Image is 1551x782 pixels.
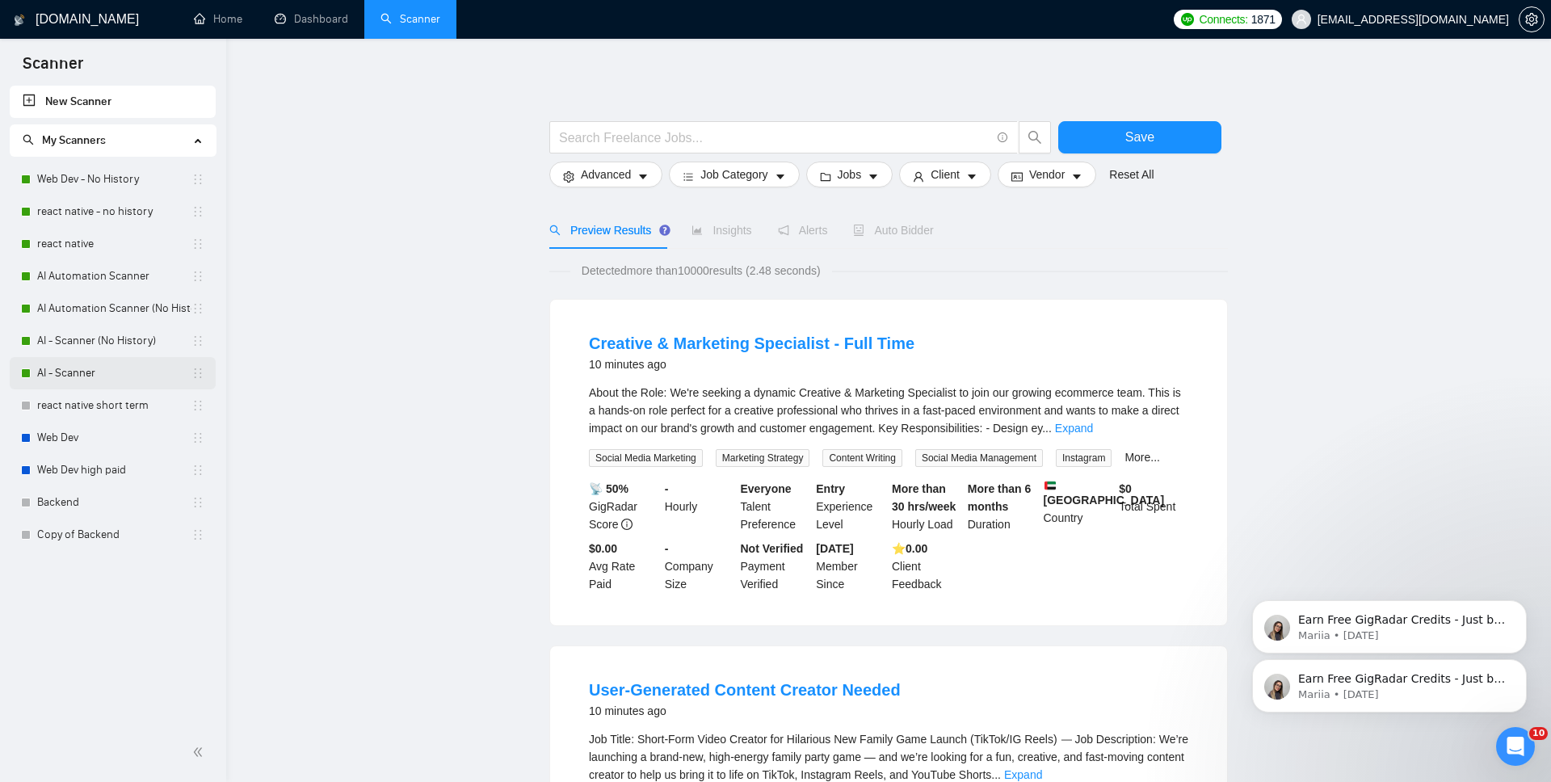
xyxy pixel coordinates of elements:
[1004,768,1042,781] a: Expand
[998,162,1096,187] button: idcardVendorcaret-down
[10,325,216,357] li: AI - Scanner (No History)
[37,454,191,486] a: Web Dev high paid
[816,482,845,495] b: Entry
[968,482,1032,513] b: More than 6 months
[581,166,631,183] span: Advanced
[853,224,933,237] span: Auto Bidder
[10,292,216,325] li: AI Automation Scanner (No History)
[1045,480,1056,491] img: 🇦🇪
[589,449,703,467] span: Social Media Marketing
[10,389,216,422] li: react native short term
[563,170,574,183] span: setting
[838,166,862,183] span: Jobs
[691,224,751,237] span: Insights
[191,464,204,477] span: holder
[806,162,893,187] button: folderJobscaret-down
[899,162,991,187] button: userClientcaret-down
[1019,121,1051,153] button: search
[892,542,927,555] b: ⭐️ 0.00
[10,486,216,519] li: Backend
[191,496,204,509] span: holder
[42,133,106,147] span: My Scanners
[931,166,960,183] span: Client
[191,334,204,347] span: holder
[10,86,216,118] li: New Scanner
[915,449,1043,467] span: Social Media Management
[191,399,204,412] span: holder
[191,173,204,186] span: holder
[1251,11,1276,28] span: 1871
[549,225,561,236] span: search
[589,733,1188,781] span: Job Title: Short-Form Video Creator for Hilarious New Family Game Launch (TikTok/IG Reels) ⸻ Job ...
[14,7,25,33] img: logo
[192,744,208,760] span: double-left
[191,205,204,218] span: holder
[586,480,662,533] div: GigRadar Score
[10,52,96,86] span: Scanner
[589,386,1181,435] span: About the Role: We're seeking a dynamic Creative & Marketing Specialist to join our growing ecomm...
[191,528,204,541] span: holder
[37,519,191,551] a: Copy of Backend
[589,334,914,352] a: Creative & Marketing Specialist - Full Time
[853,225,864,236] span: robot
[586,540,662,593] div: Avg Rate Paid
[965,480,1040,533] div: Duration
[1042,422,1052,435] span: ...
[37,195,191,228] a: react native - no history
[589,681,901,699] a: User-Generated Content Creator Needed
[665,542,669,555] b: -
[1058,121,1221,153] button: Save
[1056,449,1112,467] span: Instagram
[1125,127,1154,147] span: Save
[991,768,1001,781] span: ...
[589,355,914,374] div: 10 minutes ago
[1029,166,1065,183] span: Vendor
[191,238,204,250] span: holder
[1296,14,1307,25] span: user
[37,228,191,260] a: react native
[1116,480,1192,533] div: Total Spent
[1496,727,1535,766] iframe: Intercom live chat
[37,260,191,292] a: AI Automation Scanner
[549,224,666,237] span: Preview Results
[778,225,789,236] span: notification
[716,449,810,467] span: Marketing Strategy
[1124,451,1160,464] a: More...
[868,170,879,183] span: caret-down
[637,170,649,183] span: caret-down
[23,134,34,145] span: search
[691,225,703,236] span: area-chart
[778,224,828,237] span: Alerts
[813,480,889,533] div: Experience Level
[380,12,440,26] a: searchScanner
[37,292,191,325] a: AI Automation Scanner (No History)
[966,170,977,183] span: caret-down
[10,228,216,260] li: react native
[1071,170,1082,183] span: caret-down
[913,170,924,183] span: user
[665,482,669,495] b: -
[1199,11,1247,28] span: Connects:
[1109,166,1154,183] a: Reset All
[1519,13,1544,26] span: setting
[37,486,191,519] a: Backend
[621,519,633,530] span: info-circle
[191,302,204,315] span: holder
[1019,130,1050,145] span: search
[191,270,204,283] span: holder
[741,542,804,555] b: Not Verified
[1055,422,1093,435] a: Expand
[669,162,799,187] button: barsJob Categorycaret-down
[662,480,738,533] div: Hourly
[10,454,216,486] li: Web Dev high paid
[1011,170,1023,183] span: idcard
[1044,480,1165,507] b: [GEOGRAPHIC_DATA]
[23,86,203,118] a: New Scanner
[194,12,242,26] a: homeHome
